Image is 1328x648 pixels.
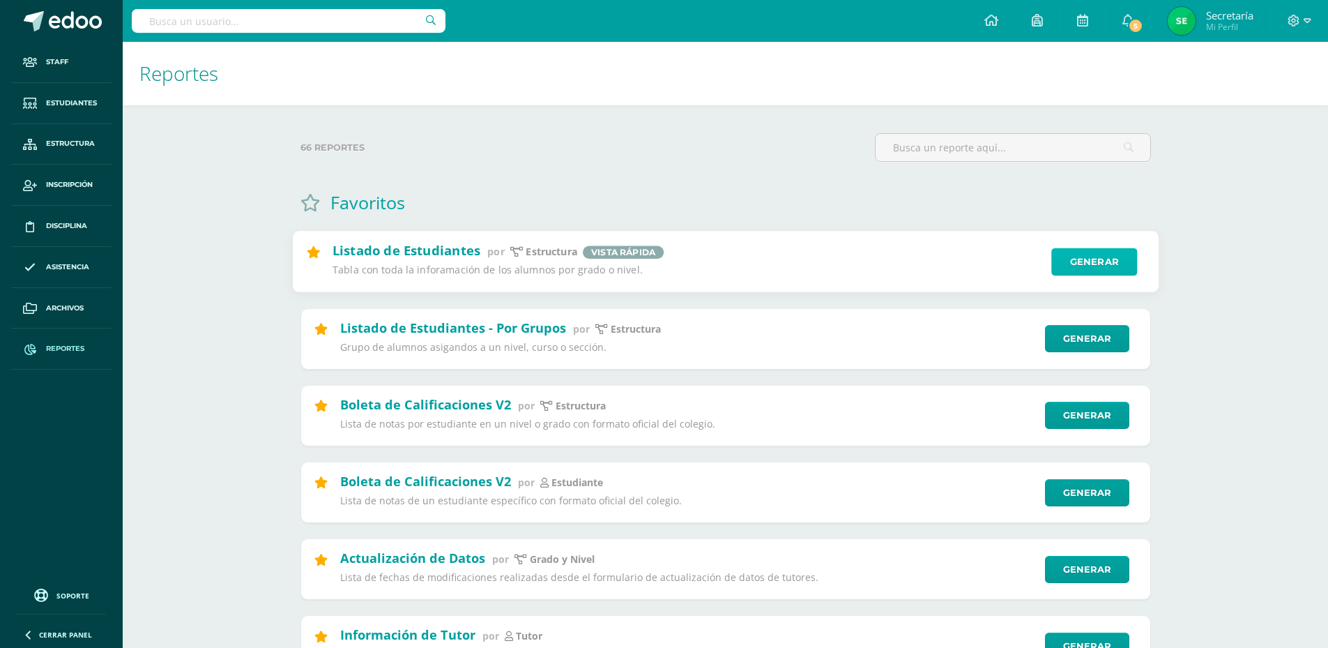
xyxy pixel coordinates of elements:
[139,60,218,86] span: Reportes
[340,626,475,643] h2: Información de Tutor
[340,396,511,413] h2: Boleta de Calificaciones V2
[556,400,606,412] p: Estructura
[1045,402,1129,429] a: Generar
[340,418,1036,430] p: Lista de notas por estudiante en un nivel o grado con formato oficial del colegio.
[1168,7,1196,35] img: bb51d92fe231030405650637fd24292c.png
[332,242,480,259] h2: Listado de Estudiantes
[330,190,405,214] h1: Favoritos
[1128,18,1143,33] span: 5
[1051,248,1137,276] a: Generar
[1206,21,1253,33] span: Mi Perfil
[551,476,603,489] p: estudiante
[46,343,84,354] span: Reportes
[340,341,1036,354] p: Grupo de alumnos asigandos a un nivel, curso o sección.
[11,206,112,247] a: Disciplina
[1045,556,1129,583] a: Generar
[518,399,535,412] span: por
[46,220,87,232] span: Disciplina
[340,550,485,566] h2: Actualización de Datos
[56,591,89,601] span: Soporte
[17,585,106,604] a: Soporte
[492,552,509,566] span: por
[46,262,89,273] span: Asistencia
[11,247,112,288] a: Asistencia
[46,303,84,314] span: Archivos
[487,245,504,258] span: por
[39,630,92,640] span: Cerrar panel
[1045,479,1129,506] a: Generar
[530,553,595,566] p: Grado y Nivel
[11,165,112,206] a: Inscripción
[46,56,68,68] span: Staff
[582,246,663,259] span: Vista rápida
[132,9,445,33] input: Busca un usuario...
[876,134,1150,161] input: Busca un reporte aquí...
[526,246,577,259] p: estructura
[332,264,1041,277] p: Tabla con toda la inforamación de los alumnos por grado o nivel.
[11,42,112,83] a: Staff
[11,288,112,329] a: Archivos
[11,83,112,124] a: Estudiantes
[300,133,864,162] label: 66 reportes
[518,476,535,489] span: por
[340,319,566,336] h2: Listado de Estudiantes - Por Grupos
[11,124,112,165] a: Estructura
[46,98,97,109] span: Estudiantes
[46,179,93,190] span: Inscripción
[11,329,112,370] a: Reportes
[46,138,95,149] span: Estructura
[1206,8,1253,22] span: Secretaría
[340,571,1036,584] p: Lista de fechas de modificaciones realizadas desde el formulario de actualización de datos de tut...
[340,495,1036,507] p: Lista de notas de un estudiante específico con formato oficial del colegio.
[1045,325,1129,352] a: Generar
[573,322,590,336] span: por
[340,473,511,490] h2: Boleta de Calificaciones V2
[482,629,499,642] span: por
[611,323,661,336] p: estructura
[516,630,542,642] p: Tutor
